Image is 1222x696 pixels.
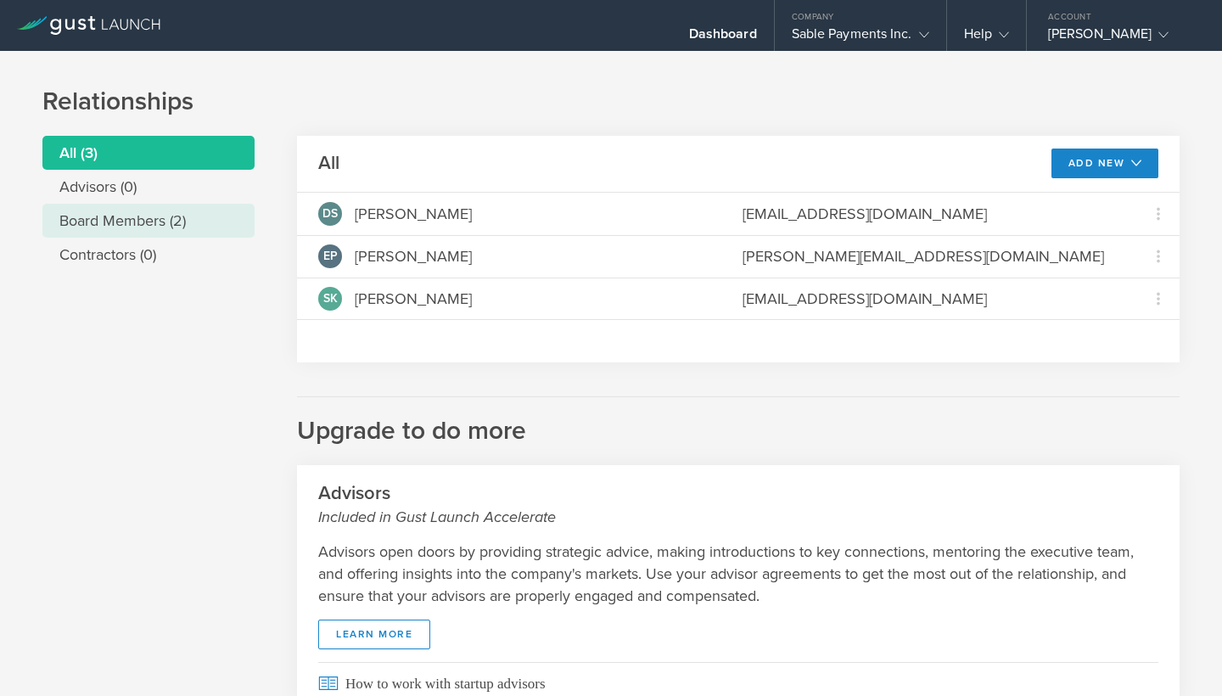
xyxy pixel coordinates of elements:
[355,288,472,310] div: [PERSON_NAME]
[1051,149,1159,178] button: Add New
[318,541,1158,607] p: Advisors open doors by providing strategic advice, making introductions to key connections, mento...
[964,25,1009,51] div: Help
[323,293,338,305] span: SK
[42,204,255,238] li: Board Members (2)
[42,136,255,170] li: All (3)
[792,25,929,51] div: Sable Payments Inc.
[1048,25,1192,51] div: [PERSON_NAME]
[323,250,338,262] span: EP
[355,203,472,225] div: [PERSON_NAME]
[42,85,1180,119] h1: Relationships
[318,620,430,649] a: Learn More
[743,203,1116,225] div: [EMAIL_ADDRESS][DOMAIN_NAME]
[322,208,338,220] span: DS
[318,481,1158,528] h2: Advisors
[42,238,255,272] li: Contractors (0)
[689,25,757,51] div: Dashboard
[355,245,472,267] div: [PERSON_NAME]
[1137,615,1222,696] iframe: Chat Widget
[318,506,1158,528] small: Included in Gust Launch Accelerate
[297,396,1180,448] h2: Upgrade to do more
[318,151,339,176] h2: All
[743,288,1116,310] div: [EMAIL_ADDRESS][DOMAIN_NAME]
[42,170,255,204] li: Advisors (0)
[743,245,1116,267] div: [PERSON_NAME][EMAIL_ADDRESS][DOMAIN_NAME]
